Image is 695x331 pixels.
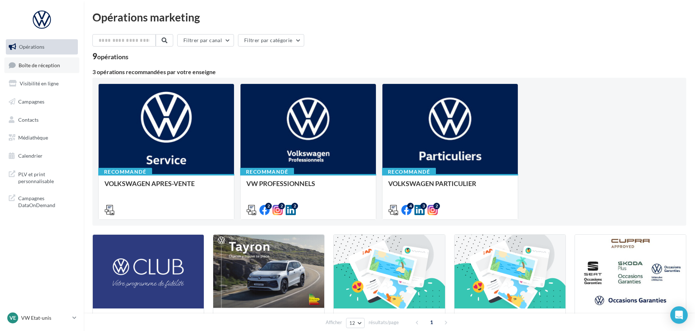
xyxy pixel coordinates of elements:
div: Recommandé [382,168,436,176]
span: 12 [349,320,356,326]
a: Contacts [4,112,79,128]
div: opérations [97,53,128,60]
span: VW PROFESSIONNELS [246,179,315,187]
div: 2 [291,203,298,209]
div: 9 [92,52,128,60]
a: Opérations [4,39,79,55]
span: PLV et print personnalisable [18,169,75,185]
span: Calendrier [18,153,43,159]
button: Filtrer par canal [177,34,234,47]
span: Campagnes DataOnDemand [18,193,75,209]
a: Médiathèque [4,130,79,145]
div: 3 opérations recommandées par votre enseigne [92,69,686,75]
button: 12 [346,318,365,328]
div: Recommandé [240,168,294,176]
span: VE [9,314,16,322]
a: Visibilité en ligne [4,76,79,91]
div: Open Intercom Messenger [670,306,688,324]
span: Opérations [19,44,44,50]
div: Recommandé [98,168,152,176]
span: Visibilité en ligne [20,80,59,86]
span: VOLKSWAGEN APRES-VENTE [104,179,195,187]
a: Boîte de réception [4,57,79,73]
div: 2 [433,203,440,209]
span: Contacts [18,116,39,122]
div: 3 [420,203,427,209]
span: Boîte de réception [19,62,60,68]
span: VOLKSWAGEN PARTICULIER [388,179,476,187]
div: 4 [407,203,414,209]
a: VE VW Etat-unis [6,311,78,325]
span: Médiathèque [18,134,48,141]
span: Afficher [326,319,342,326]
div: 2 [278,203,285,209]
a: Campagnes [4,94,79,109]
a: Campagnes DataOnDemand [4,190,79,212]
div: Opérations marketing [92,12,686,23]
span: résultats/page [369,319,399,326]
span: 1 [426,316,437,328]
div: 2 [265,203,272,209]
p: VW Etat-unis [21,314,69,322]
span: Campagnes [18,98,44,105]
a: Calendrier [4,148,79,164]
button: Filtrer par catégorie [238,34,304,47]
a: PLV et print personnalisable [4,166,79,188]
